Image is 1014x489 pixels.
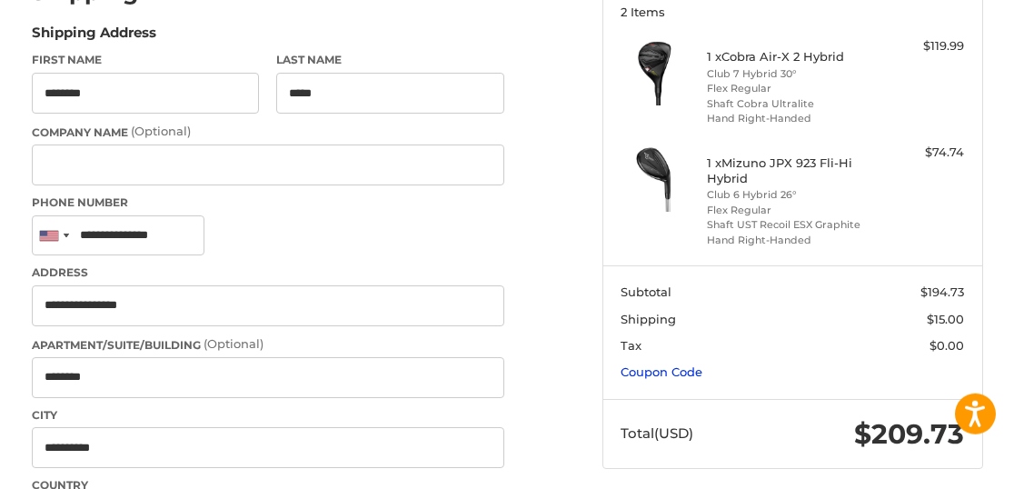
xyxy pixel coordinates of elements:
[927,312,964,326] span: $15.00
[707,111,874,126] li: Hand Right-Handed
[621,424,693,442] span: Total (USD)
[707,66,874,82] li: Club 7 Hybrid 30°
[707,81,874,96] li: Flex Regular
[32,123,504,141] label: Company Name
[707,203,874,218] li: Flex Regular
[707,155,874,185] h4: 1 x Mizuno JPX 923 Fli-Hi Hybrid
[32,407,504,424] label: City
[707,187,874,203] li: Club 6 Hybrid 26°
[929,338,964,353] span: $0.00
[621,284,671,299] span: Subtotal
[707,217,874,233] li: Shaft UST Recoil ESX Graphite
[276,52,503,68] label: Last Name
[854,417,964,451] span: $209.73
[621,312,676,326] span: Shipping
[204,336,263,351] small: (Optional)
[621,364,702,379] a: Coupon Code
[32,52,259,68] label: First Name
[621,338,641,353] span: Tax
[879,144,964,162] div: $74.74
[131,124,191,138] small: (Optional)
[32,23,156,52] legend: Shipping Address
[32,264,504,281] label: Address
[33,216,75,255] div: United States: +1
[920,284,964,299] span: $194.73
[32,195,504,211] label: Phone Number
[707,49,874,64] h4: 1 x Cobra Air-X 2 Hybrid
[621,5,964,19] h3: 2 Items
[879,37,964,55] div: $119.99
[707,233,874,248] li: Hand Right-Handed
[707,96,874,112] li: Shaft Cobra Ultralite
[32,335,504,354] label: Apartment/Suite/Building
